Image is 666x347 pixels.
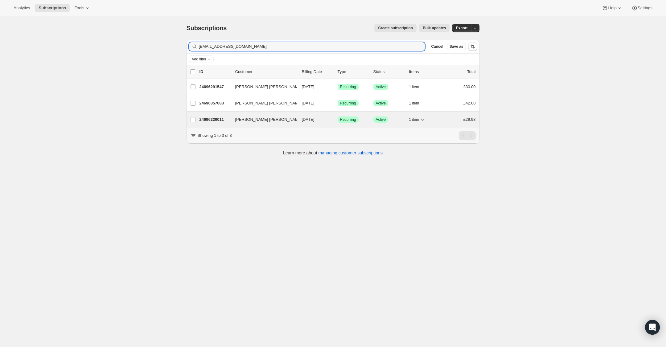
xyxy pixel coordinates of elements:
p: ID [199,69,230,75]
div: Open Intercom Messenger [645,320,660,335]
button: [PERSON_NAME] [PERSON_NAME] [232,98,293,108]
span: £42.00 [463,101,476,105]
span: [PERSON_NAME] [PERSON_NAME] [235,100,302,106]
span: Export [456,26,467,31]
span: Subscriptions [39,6,66,10]
span: Subscriptions [187,25,227,31]
span: Recurring [340,84,356,89]
span: 1 item [409,101,419,106]
span: Analytics [14,6,30,10]
button: Tools [71,4,94,12]
span: Save as [450,44,463,49]
button: Create subscription [374,24,417,32]
div: 24696226011[PERSON_NAME] [PERSON_NAME][DATE]SuccessRecurringSuccessActive1 item£29.98 [199,115,476,124]
button: Analytics [10,4,34,12]
button: Settings [628,4,656,12]
button: 1 item [409,99,426,108]
p: Customer [235,69,297,75]
nav: Pagination [459,131,476,140]
button: Save as [447,43,466,50]
span: Create subscription [378,26,413,31]
button: 1 item [409,83,426,91]
button: Sort the results [468,42,477,51]
button: 1 item [409,115,426,124]
span: £29.98 [463,117,476,122]
p: Total [467,69,475,75]
span: Active [376,117,386,122]
div: 24696357083[PERSON_NAME] [PERSON_NAME][DATE]SuccessRecurringSuccessActive1 item£42.00 [199,99,476,108]
p: Status [373,69,404,75]
p: Learn more about [283,150,383,156]
span: [DATE] [302,117,314,122]
span: Help [608,6,616,10]
div: IDCustomerBilling DateTypeStatusItemsTotal [199,69,476,75]
input: Filter subscribers [199,42,425,51]
p: 24696226011 [199,116,230,123]
button: Add filter [189,55,214,63]
span: Active [376,101,386,106]
span: Recurring [340,101,356,106]
p: Showing 1 to 3 of 3 [198,133,232,139]
div: Type [338,69,368,75]
p: Billing Date [302,69,333,75]
span: [DATE] [302,84,314,89]
span: 1 item [409,117,419,122]
span: Settings [638,6,652,10]
button: [PERSON_NAME] [PERSON_NAME] [232,82,293,92]
div: 24696291547[PERSON_NAME] [PERSON_NAME][DATE]SuccessRecurringSuccessActive1 item£30.00 [199,83,476,91]
span: Active [376,84,386,89]
span: Bulk updates [423,26,446,31]
button: Subscriptions [35,4,70,12]
span: Recurring [340,117,356,122]
span: Tools [75,6,84,10]
span: £30.00 [463,84,476,89]
span: 1 item [409,84,419,89]
button: [PERSON_NAME] [PERSON_NAME] [232,115,293,125]
p: 24696357083 [199,100,230,106]
span: [DATE] [302,101,314,105]
button: Export [452,24,471,32]
button: Help [598,4,626,12]
div: Items [409,69,440,75]
span: [PERSON_NAME] [PERSON_NAME] [235,84,302,90]
span: Cancel [431,44,443,49]
span: Add filter [192,57,206,62]
button: Bulk updates [419,24,450,32]
a: managing customer subscriptions [318,150,383,155]
button: Cancel [429,43,446,50]
p: 24696291547 [199,84,230,90]
span: [PERSON_NAME] [PERSON_NAME] [235,116,302,123]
